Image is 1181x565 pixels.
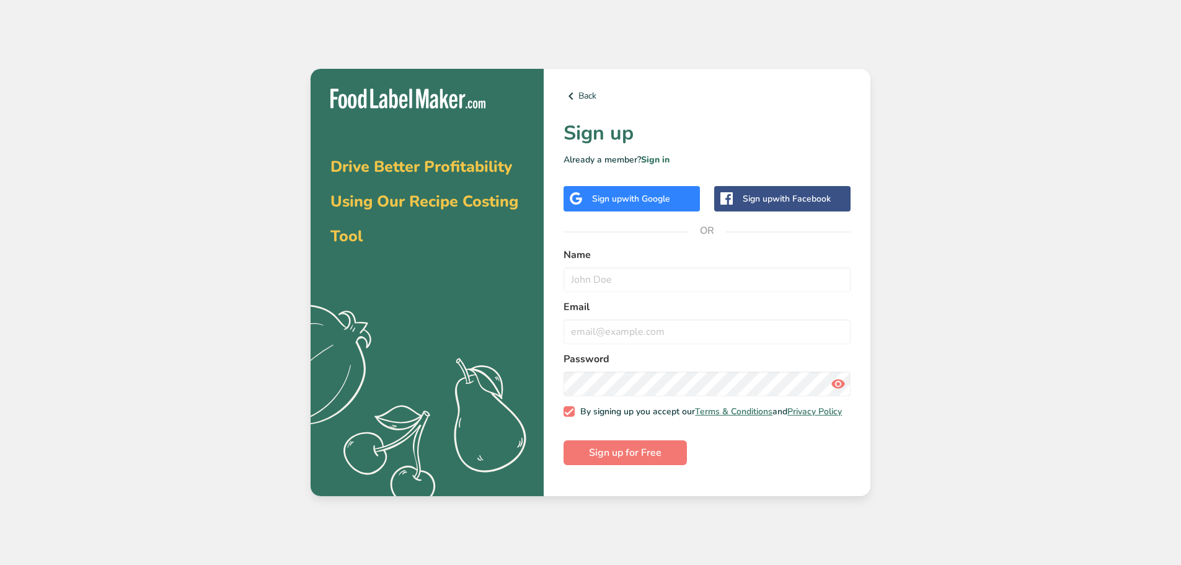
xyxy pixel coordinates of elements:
div: Sign up [743,192,831,205]
p: Already a member? [564,153,851,166]
label: Password [564,352,851,367]
span: with Google [622,193,670,205]
span: with Facebook [772,193,831,205]
h1: Sign up [564,118,851,148]
label: Email [564,300,851,314]
button: Sign up for Free [564,440,687,465]
a: Sign in [641,154,670,166]
input: John Doe [564,267,851,292]
span: Drive Better Profitability Using Our Recipe Costing Tool [330,156,518,247]
img: Food Label Maker [330,89,485,109]
span: By signing up you accept our and [575,406,843,417]
span: Sign up for Free [589,445,661,460]
a: Terms & Conditions [695,406,772,417]
a: Back [564,89,851,104]
span: OR [689,212,726,249]
label: Name [564,247,851,262]
div: Sign up [592,192,670,205]
input: email@example.com [564,319,851,344]
a: Privacy Policy [787,406,842,417]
